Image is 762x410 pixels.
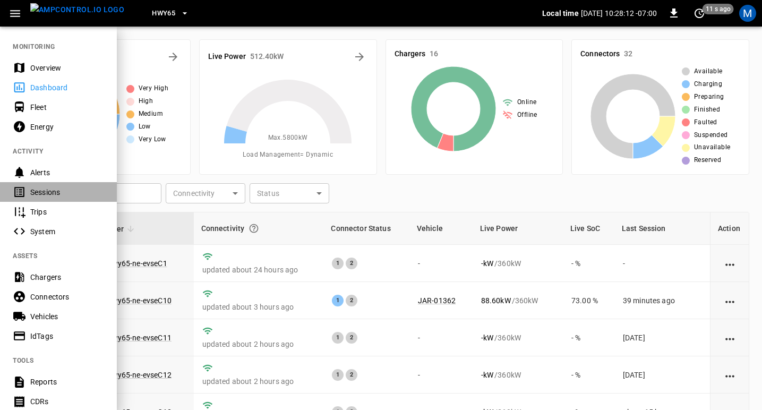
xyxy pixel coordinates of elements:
div: Reports [30,377,104,387]
div: Vehicles [30,311,104,322]
img: ampcontrol.io logo [30,3,124,16]
div: IdTags [30,331,104,341]
div: Alerts [30,167,104,178]
div: Dashboard [30,82,104,93]
div: System [30,226,104,237]
div: Overview [30,63,104,73]
div: Energy [30,122,104,132]
button: set refresh interval [691,5,708,22]
div: Sessions [30,187,104,198]
div: Connectors [30,292,104,302]
span: 11 s ago [703,4,734,14]
div: profile-icon [739,5,756,22]
div: CDRs [30,396,104,407]
div: Chargers [30,272,104,283]
div: Trips [30,207,104,217]
p: [DATE] 10:28:12 -07:00 [581,8,657,19]
div: Fleet [30,102,104,113]
p: Local time [542,8,579,19]
span: HWY65 [152,7,175,20]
